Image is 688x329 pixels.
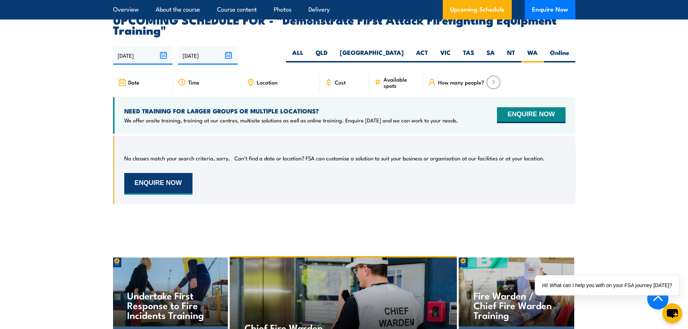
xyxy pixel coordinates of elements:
[434,48,457,62] label: VIC
[234,155,545,162] p: Can’t find a date or location? FSA can customise a solution to suit your business or organisation...
[473,290,559,320] h4: Fire Warden / Chief Fire Warden Training
[497,107,565,123] button: ENQUIRE NOW
[334,48,410,62] label: [GEOGRAPHIC_DATA]
[128,79,139,85] span: Date
[457,48,480,62] label: TAS
[124,107,458,115] h4: NEED TRAINING FOR LARGER GROUPS OR MULTIPLE LOCATIONS?
[438,79,484,85] span: How many people?
[535,275,679,295] div: Hi! What can I help you with on your FSA journey [DATE]?
[501,48,521,62] label: NT
[124,173,192,195] button: ENQUIRE NOW
[384,76,418,88] span: Available spots
[335,79,346,85] span: Cost
[178,46,238,65] input: To date
[124,117,458,124] p: We offer onsite training, training at our centres, multisite solutions as well as online training...
[662,303,682,323] button: chat-button
[544,48,575,62] label: Online
[310,48,334,62] label: QLD
[113,14,575,35] h2: UPCOMING SCHEDULE FOR - "Demonstrate First Attack Firefighting Equipment Training"
[127,290,213,320] h4: Undertake First Response to Fire Incidents Training
[124,155,230,162] p: No classes match your search criteria, sorry.
[113,46,173,65] input: From date
[257,79,277,85] span: Location
[286,48,310,62] label: ALL
[480,48,501,62] label: SA
[521,48,544,62] label: WA
[410,48,434,62] label: ACT
[188,79,199,85] span: Time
